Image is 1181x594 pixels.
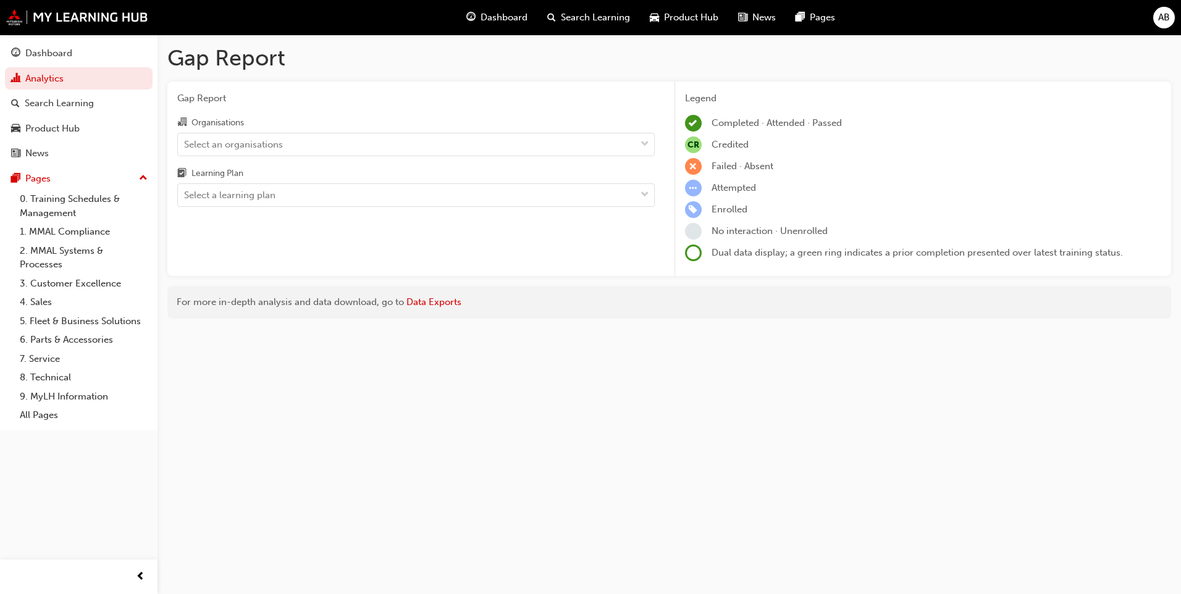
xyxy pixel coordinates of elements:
div: Product Hub [25,122,80,136]
a: news-iconNews [728,5,786,30]
a: Analytics [5,67,153,90]
a: search-iconSearch Learning [537,5,640,30]
span: learningRecordVerb_FAIL-icon [685,158,702,175]
span: Pages [810,10,835,25]
a: car-iconProduct Hub [640,5,728,30]
span: Failed · Absent [712,161,773,172]
img: mmal [6,9,148,25]
span: learningRecordVerb_ATTEMPT-icon [685,180,702,196]
span: Enrolled [712,204,747,215]
div: Learning Plan [191,167,243,180]
div: Select a learning plan [184,188,275,203]
a: Product Hub [5,117,153,140]
a: News [5,142,153,165]
div: Search Learning [25,96,94,111]
a: 1. MMAL Compliance [15,222,153,241]
a: 4. Sales [15,293,153,312]
button: Pages [5,167,153,190]
div: Organisations [191,117,244,129]
span: AB [1158,10,1170,25]
span: Dual data display; a green ring indicates a prior completion presented over latest training status. [712,247,1123,258]
a: 5. Fleet & Business Solutions [15,312,153,331]
span: Credited [712,139,749,150]
span: learningplan-icon [177,169,187,180]
span: car-icon [650,10,659,25]
a: 0. Training Schedules & Management [15,190,153,222]
a: Search Learning [5,92,153,115]
span: down-icon [641,136,649,153]
a: pages-iconPages [786,5,845,30]
a: 6. Parts & Accessories [15,330,153,349]
a: guage-iconDashboard [456,5,537,30]
span: News [752,10,776,25]
a: 3. Customer Excellence [15,274,153,293]
span: chart-icon [11,73,20,85]
span: guage-icon [466,10,476,25]
span: null-icon [685,136,702,153]
span: Completed · Attended · Passed [712,117,842,128]
span: learningRecordVerb_ENROLL-icon [685,201,702,218]
span: No interaction · Unenrolled [712,225,828,236]
span: car-icon [11,123,20,135]
span: news-icon [11,148,20,159]
a: Data Exports [406,296,461,307]
span: prev-icon [136,569,145,585]
div: News [25,146,49,161]
h1: Gap Report [167,44,1171,72]
button: DashboardAnalyticsSearch LearningProduct HubNews [5,40,153,167]
span: pages-icon [796,10,805,25]
a: 2. MMAL Systems & Processes [15,241,153,274]
span: guage-icon [11,48,20,59]
a: Dashboard [5,42,153,65]
div: Legend [685,91,1162,106]
span: up-icon [139,170,148,186]
span: Dashboard [481,10,527,25]
span: learningRecordVerb_COMPLETE-icon [685,115,702,132]
span: news-icon [738,10,747,25]
span: learningRecordVerb_NONE-icon [685,223,702,240]
span: search-icon [11,98,20,109]
button: AB [1153,7,1175,28]
span: search-icon [547,10,556,25]
span: Product Hub [664,10,718,25]
span: Gap Report [177,91,655,106]
span: pages-icon [11,174,20,185]
a: 8. Technical [15,368,153,387]
a: 9. MyLH Information [15,387,153,406]
span: down-icon [641,187,649,203]
div: Select an organisations [184,137,283,151]
span: Search Learning [561,10,630,25]
div: For more in-depth analysis and data download, go to [177,295,1162,309]
div: Dashboard [25,46,72,61]
a: All Pages [15,406,153,425]
a: 7. Service [15,349,153,369]
span: organisation-icon [177,117,187,128]
div: Pages [25,172,51,186]
span: Attempted [712,182,756,193]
